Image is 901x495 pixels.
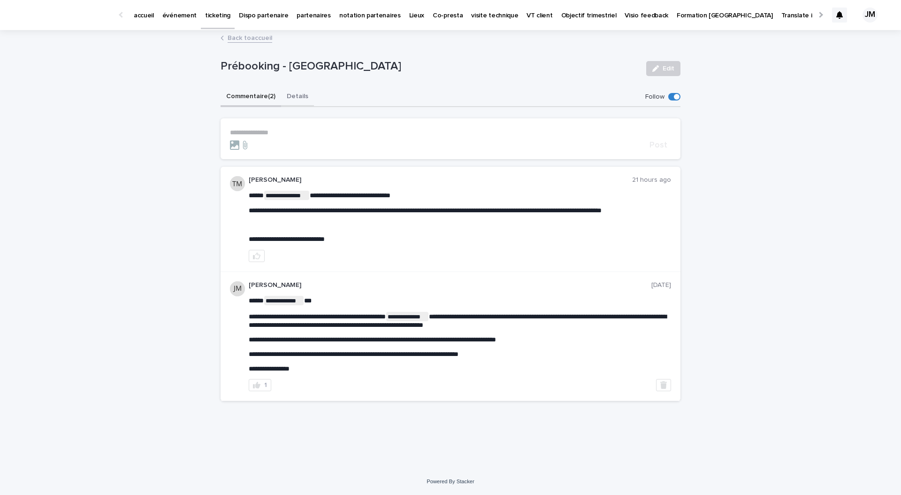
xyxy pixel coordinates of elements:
[249,250,265,262] button: like this post
[656,379,671,391] button: Delete post
[249,281,651,289] p: [PERSON_NAME]
[19,6,110,24] img: Ls34BcGeRexTGTNfXpUC
[281,87,314,107] button: Details
[649,141,667,149] span: Post
[427,479,474,484] a: Powered By Stacker
[646,141,671,149] button: Post
[249,176,632,184] p: [PERSON_NAME]
[264,382,267,388] div: 1
[651,281,671,289] p: [DATE]
[632,176,671,184] p: 21 hours ago
[228,32,272,43] a: Back toaccueil
[221,87,281,107] button: Commentaire (2)
[221,60,639,73] p: Prébooking - [GEOGRAPHIC_DATA]
[863,8,878,23] div: JM
[646,61,680,76] button: Edit
[663,65,674,72] span: Edit
[645,93,664,101] p: Follow
[249,379,271,391] button: 1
